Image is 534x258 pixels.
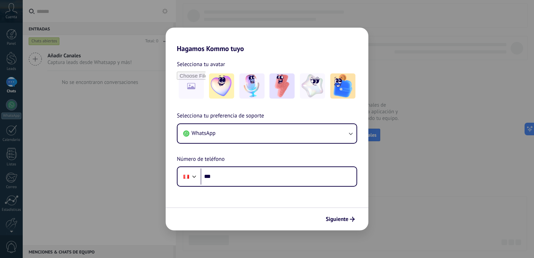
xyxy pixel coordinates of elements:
span: WhatsApp [192,130,216,137]
img: -5.jpeg [330,73,355,99]
img: -4.jpeg [300,73,325,99]
button: Siguiente [323,213,358,225]
img: -2.jpeg [239,73,265,99]
span: Selecciona tu preferencia de soporte [177,112,264,121]
img: -1.jpeg [209,73,234,99]
span: Siguiente [326,217,348,222]
img: -3.jpeg [269,73,295,99]
span: Selecciona tu avatar [177,60,225,69]
h2: Hagamos Kommo tuyo [166,28,368,53]
div: Peru: + 51 [180,169,193,184]
span: Número de teléfono [177,155,225,164]
button: WhatsApp [178,124,356,143]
